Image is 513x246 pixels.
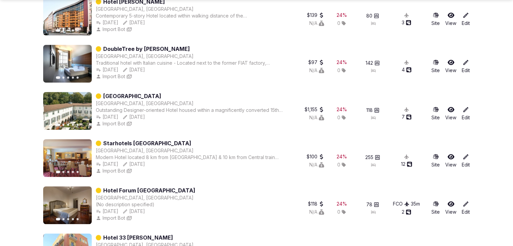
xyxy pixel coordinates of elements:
button: [GEOGRAPHIC_DATA], [GEOGRAPHIC_DATA] [96,6,194,12]
button: [DATE] [96,66,118,73]
button: N/A [309,209,324,215]
button: 24% [337,106,347,113]
a: Site [431,59,440,74]
span: Import Bot [103,26,125,33]
button: Go to slide 3 [67,171,69,173]
button: Go to slide 1 [56,29,60,32]
span: Import Bot [103,215,125,221]
button: Go to slide 3 [67,29,69,31]
button: $1,155 [305,106,324,113]
button: [DATE] [96,208,118,215]
span: 0 [337,67,340,74]
button: $118 [308,201,324,207]
div: 24 % [337,201,347,207]
button: $139 [307,12,324,19]
div: [DATE] [96,161,118,167]
a: View [445,153,456,168]
button: Go to slide 2 [62,76,64,79]
div: 35 m [411,201,420,207]
button: Go to slide 4 [72,124,74,126]
button: Go to slide 5 [77,124,79,126]
button: Import Bot [96,215,125,221]
button: Go to slide 2 [62,171,64,173]
div: 24 % [337,59,347,66]
div: 7 [402,114,411,120]
a: [GEOGRAPHIC_DATA] [103,92,161,100]
div: $97 [308,59,324,66]
button: N/A [309,114,324,121]
button: Go to slide 3 [67,124,69,126]
button: N/A [309,67,324,74]
span: 255 [365,154,373,161]
span: 118 [366,107,373,114]
div: Contemporary 5-story Hotel located within walking distance of the [GEOGRAPHIC_DATA]; .5 km from [... [96,12,285,19]
span: 80 [366,12,372,19]
button: [GEOGRAPHIC_DATA], [GEOGRAPHIC_DATA] [96,100,194,107]
a: Edit [462,12,470,27]
div: [DATE] [122,19,145,26]
button: Go to slide 2 [62,218,64,220]
button: Import Bot [96,73,125,80]
a: Hotel Forum [GEOGRAPHIC_DATA] [103,186,195,194]
button: Go to slide 2 [62,124,64,126]
button: Import Bot [96,167,125,174]
button: [DATE] [96,114,118,120]
button: [DATE] [122,208,145,215]
span: 78 [366,201,372,208]
a: Site [431,201,440,215]
div: [DATE] [122,66,145,73]
a: Site [431,106,440,121]
span: 0 [337,161,340,168]
button: 4 [402,66,411,73]
button: Go to slide 1 [56,218,60,220]
button: Go to slide 4 [72,29,74,31]
button: 118 [366,107,379,114]
div: Modern Hotel located 8 km from [GEOGRAPHIC_DATA] & 10 km from Central train station. [96,154,285,161]
button: Go to slide 1 [56,171,60,173]
a: Site [431,153,440,168]
a: Edit [462,153,470,168]
a: View [445,106,456,121]
button: Import Bot [96,26,125,33]
button: 12 [401,161,412,167]
div: $100 [307,153,324,160]
button: [DATE] [122,114,145,120]
div: [GEOGRAPHIC_DATA], [GEOGRAPHIC_DATA] [96,194,194,201]
div: 24 % [337,12,347,19]
img: Featured image for Hotel Forum Rome [43,186,92,224]
button: 255 [365,154,380,161]
a: Site [431,12,440,27]
a: View [445,59,456,74]
button: Go to slide 2 [62,29,64,31]
span: 0 [337,114,340,121]
span: 0 [337,209,340,215]
button: Go to slide 5 [77,218,79,220]
button: FCO [393,201,409,207]
button: [DATE] [96,19,118,26]
button: 2 [402,209,411,215]
span: 142 [366,60,373,66]
img: Featured image for Four Seasons Hotel Milano [43,92,92,130]
button: [GEOGRAPHIC_DATA], [GEOGRAPHIC_DATA] [96,53,194,60]
div: (No description specified) [96,201,195,208]
div: Outstanding Designer-oriented Hotel housed within a magnificently converted 15th century convent. [96,107,285,114]
button: Go to slide 4 [72,218,74,220]
button: 80 [366,12,379,19]
button: Import Bot [96,120,125,127]
button: Go to slide 1 [56,76,60,79]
